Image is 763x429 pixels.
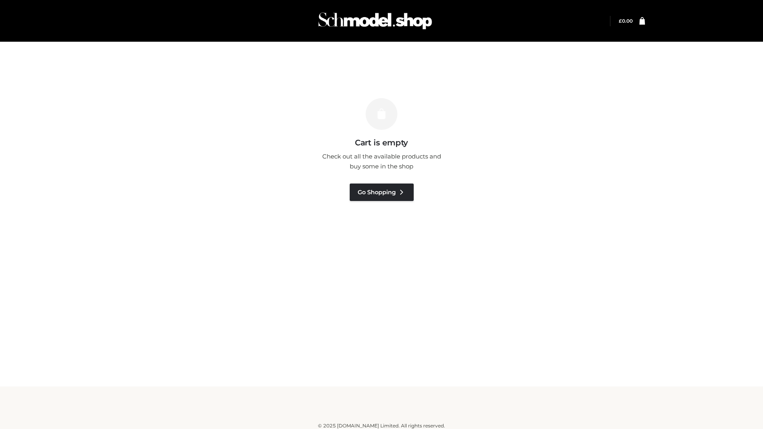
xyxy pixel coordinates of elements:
[136,138,627,147] h3: Cart is empty
[316,5,435,37] img: Schmodel Admin 964
[350,184,414,201] a: Go Shopping
[619,18,633,24] bdi: 0.00
[619,18,622,24] span: £
[318,151,445,172] p: Check out all the available products and buy some in the shop
[619,18,633,24] a: £0.00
